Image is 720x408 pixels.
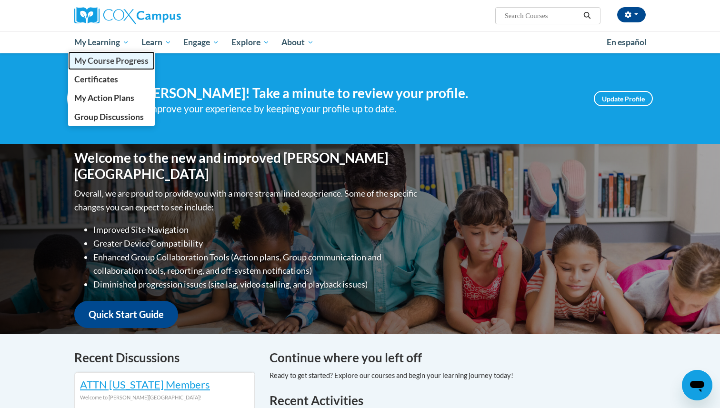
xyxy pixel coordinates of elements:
span: About [281,37,314,48]
a: Group Discussions [68,108,155,126]
a: Explore [225,31,276,53]
button: Account Settings [617,7,646,22]
span: Learn [141,37,171,48]
div: Welcome to [PERSON_NAME][GEOGRAPHIC_DATA]! [80,392,250,403]
a: My Learning [68,31,135,53]
a: My Course Progress [68,51,155,70]
li: Enhanced Group Collaboration Tools (Action plans, Group communication and collaboration tools, re... [93,250,420,278]
li: Diminished progression issues (site lag, video stalling, and playback issues) [93,278,420,291]
img: Cox Campus [74,7,181,24]
span: Explore [231,37,270,48]
a: Certificates [68,70,155,89]
span: Certificates [74,74,118,84]
a: Update Profile [594,91,653,106]
a: My Action Plans [68,89,155,107]
li: Improved Site Navigation [93,223,420,237]
div: Main menu [60,31,660,53]
span: My Action Plans [74,93,134,103]
li: Greater Device Compatibility [93,237,420,250]
a: Learn [135,31,178,53]
span: Engage [183,37,219,48]
iframe: Button to launch messaging window [682,370,712,400]
span: My Learning [74,37,129,48]
a: About [276,31,320,53]
div: Help improve your experience by keeping your profile up to date. [124,101,580,117]
a: Cox Campus [74,7,255,24]
a: Quick Start Guide [74,301,178,328]
h4: Recent Discussions [74,348,255,367]
span: En español [607,37,647,47]
a: En español [600,32,653,52]
span: My Course Progress [74,56,149,66]
p: Overall, we are proud to provide you with a more streamlined experience. Some of the specific cha... [74,187,420,214]
span: Group Discussions [74,112,144,122]
h4: Continue where you left off [270,348,646,367]
a: Engage [177,31,225,53]
input: Search Courses [504,10,580,21]
h4: Hi [PERSON_NAME]! Take a minute to review your profile. [124,85,580,101]
img: Profile Image [67,77,110,120]
a: ATTN [US_STATE] Members [80,378,210,391]
button: Search [580,10,594,21]
h1: Welcome to the new and improved [PERSON_NAME][GEOGRAPHIC_DATA] [74,150,420,182]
